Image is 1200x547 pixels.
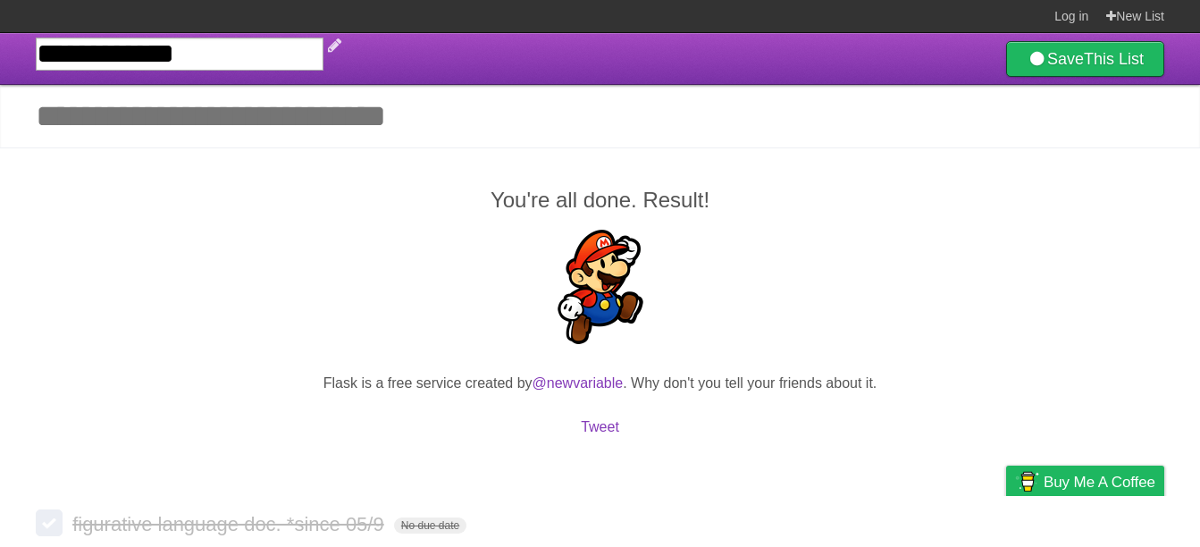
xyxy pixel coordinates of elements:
h2: You're all done. Result! [36,184,1164,216]
img: Super Mario [543,230,658,344]
span: Buy me a coffee [1044,467,1155,498]
a: Tweet [581,419,619,434]
a: @newvariable [533,375,624,391]
p: Flask is a free service created by . Why don't you tell your friends about it. [36,373,1164,394]
label: Done [36,509,63,536]
span: figurative language doc. *since 05/9 [72,513,389,535]
a: Buy me a coffee [1006,466,1164,499]
b: This List [1084,50,1144,68]
span: No due date [394,518,466,534]
a: SaveThis List [1006,41,1164,77]
img: Buy me a coffee [1015,467,1039,497]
